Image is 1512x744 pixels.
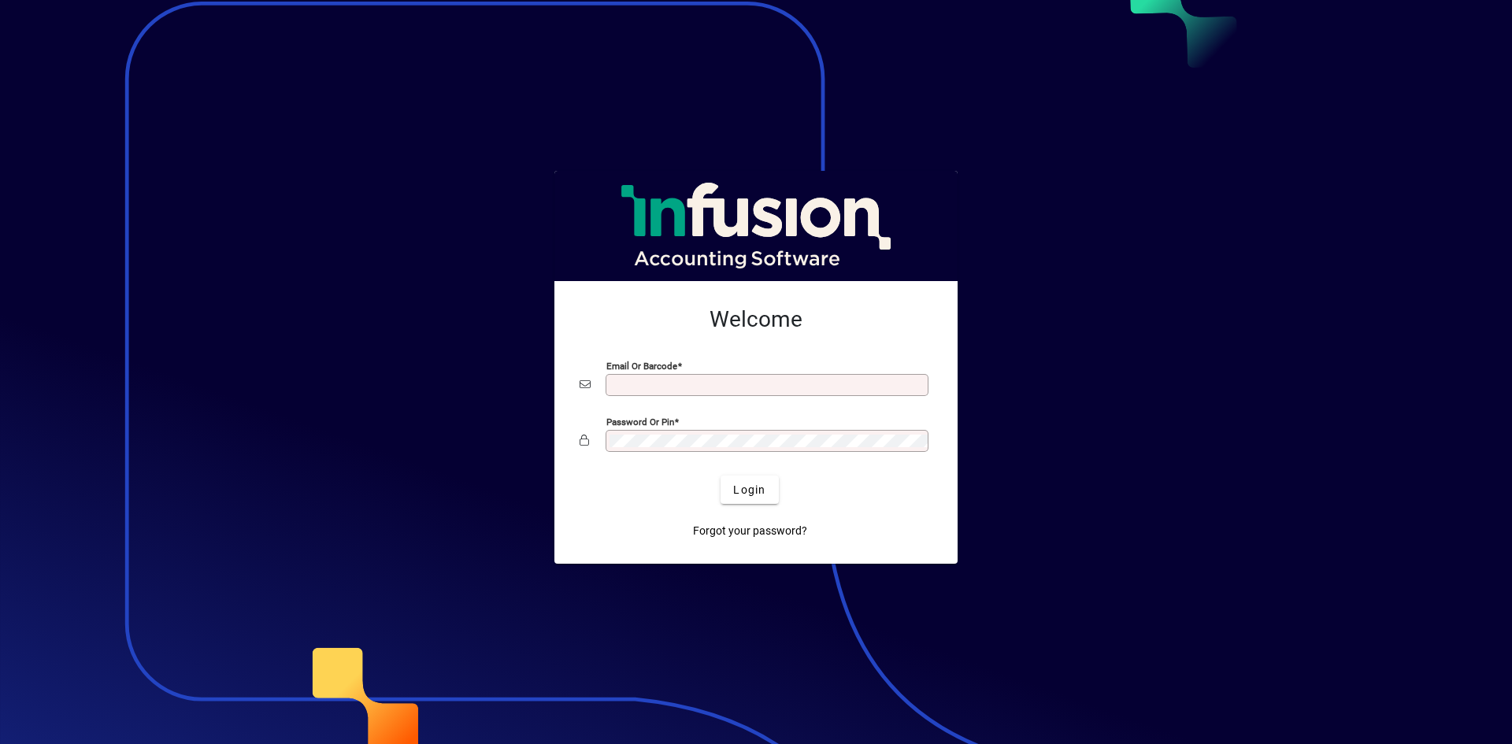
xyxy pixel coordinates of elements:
[606,416,674,428] mat-label: Password or Pin
[606,361,677,372] mat-label: Email or Barcode
[687,516,813,545] a: Forgot your password?
[580,306,932,333] h2: Welcome
[733,482,765,498] span: Login
[721,476,778,504] button: Login
[693,523,807,539] span: Forgot your password?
